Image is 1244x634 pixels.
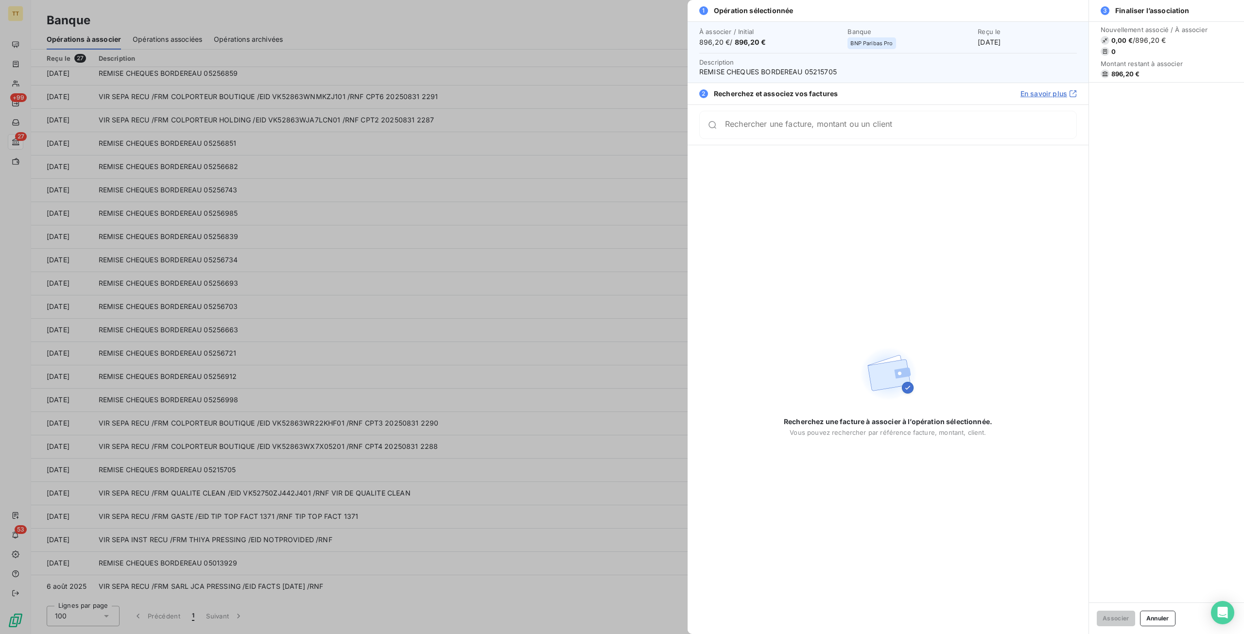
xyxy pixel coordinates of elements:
span: 2 [699,89,708,98]
span: 0,00 € [1111,36,1133,44]
span: Nouvellement associé / À associer [1101,26,1208,34]
span: Opération sélectionnée [714,6,793,16]
span: Reçu le [978,28,1077,35]
span: 3 [1101,6,1109,15]
span: Description [699,58,734,66]
span: / 896,20 € [1133,35,1166,45]
span: 896,20 € [1111,70,1140,78]
span: Recherchez et associez vos factures [714,89,838,99]
span: À associer / Initial [699,28,842,35]
img: Empty state [857,343,919,405]
span: 1 [699,6,708,15]
span: Montant restant à associer [1101,60,1208,68]
span: Banque [847,28,972,35]
span: Finaliser l’association [1115,6,1189,16]
button: Associer [1097,611,1135,626]
div: Open Intercom Messenger [1211,601,1234,624]
a: En savoir plus [1020,89,1077,99]
span: Vous pouvez rechercher par référence facture, montant, client. [790,428,986,436]
span: 896,20 € [735,38,766,46]
span: 0 [1111,48,1116,55]
input: placeholder [725,120,1076,130]
span: BNP Paribas Pro [850,40,893,46]
div: [DATE] [978,28,1077,47]
button: Annuler [1140,611,1175,626]
span: Recherchez une facture à associer à l’opération sélectionnée. [784,417,992,427]
span: REMISE CHEQUES BORDEREAU 05215705 [699,67,1077,77]
span: 896,20 € / [699,37,842,47]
